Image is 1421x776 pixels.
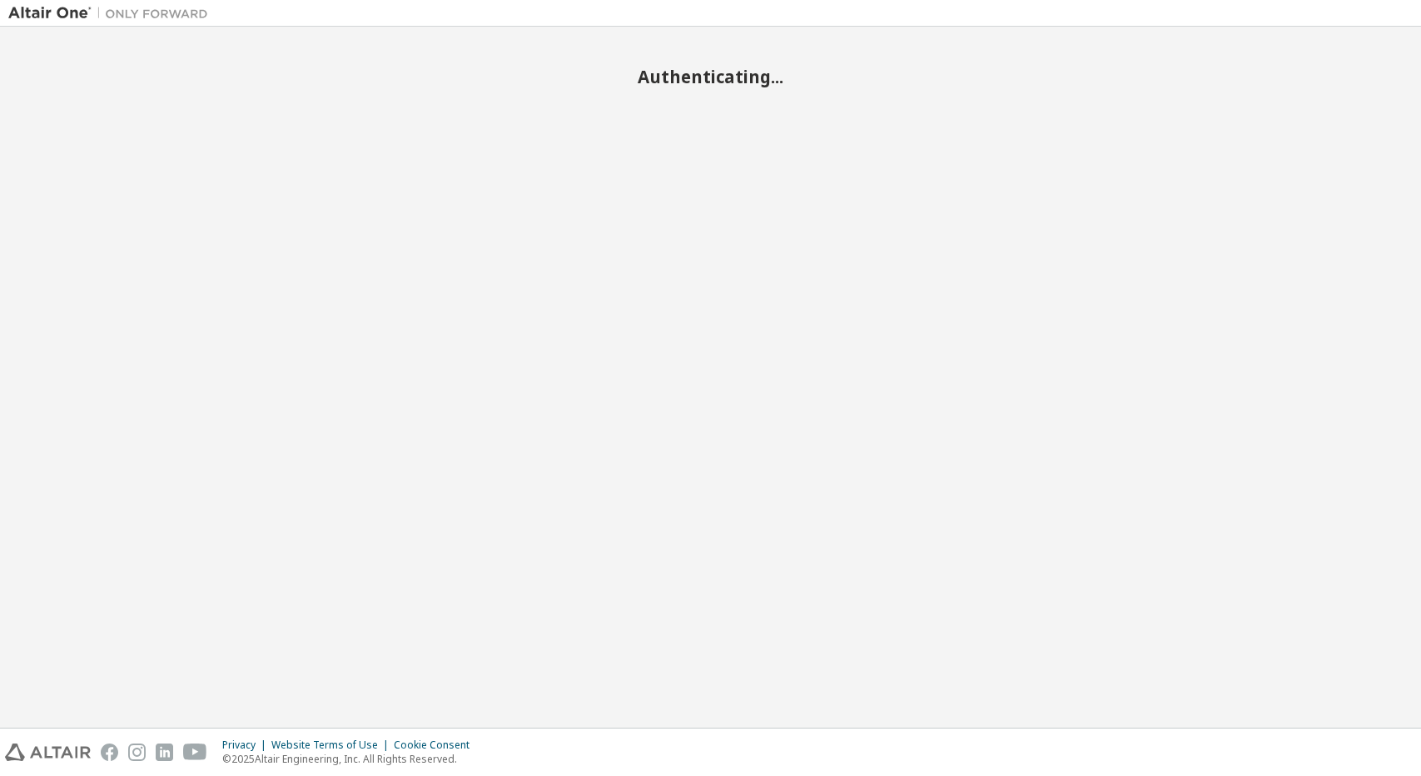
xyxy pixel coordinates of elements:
[222,739,271,752] div: Privacy
[156,744,173,761] img: linkedin.svg
[183,744,207,761] img: youtube.svg
[8,66,1413,87] h2: Authenticating...
[271,739,394,752] div: Website Terms of Use
[5,744,91,761] img: altair_logo.svg
[394,739,479,752] div: Cookie Consent
[128,744,146,761] img: instagram.svg
[8,5,216,22] img: Altair One
[101,744,118,761] img: facebook.svg
[222,752,479,766] p: © 2025 Altair Engineering, Inc. All Rights Reserved.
